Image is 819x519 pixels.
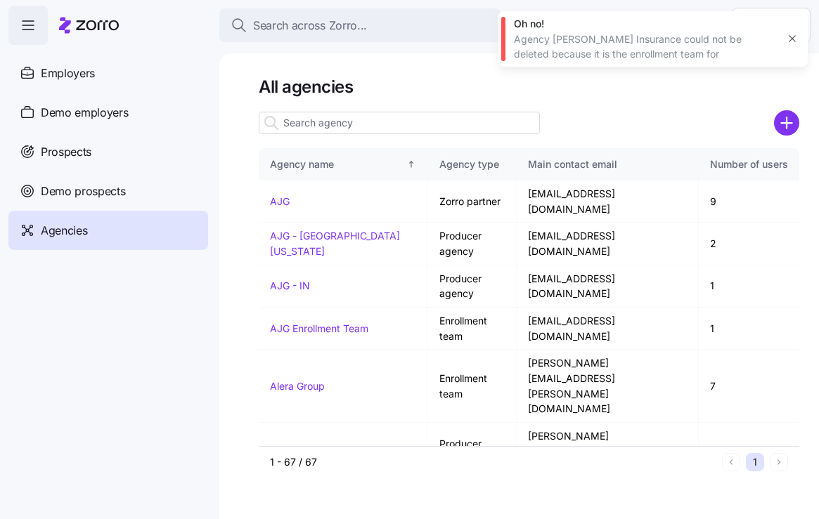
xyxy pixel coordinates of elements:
[270,230,400,257] a: AJG - [GEOGRAPHIC_DATA][US_STATE]
[428,265,517,308] td: Producer agency
[514,17,777,31] div: Oh no!
[770,453,788,471] button: Next page
[406,159,416,169] div: Sorted ascending
[259,148,428,180] th: Agency nameSorted ascending
[259,76,799,98] h1: All agencies
[517,223,699,265] td: [EMAIL_ADDRESS][DOMAIN_NAME]
[8,53,208,93] a: Employers
[270,280,310,291] a: AJG - IN
[710,157,788,172] div: Number of users
[253,17,367,34] span: Search across Zorro...
[528,157,687,172] div: Main contact email
[270,322,368,334] a: AJG Enrollment Team
[41,222,87,239] span: Agencies
[699,180,799,223] td: 9
[428,350,517,423] td: Enrollment team
[699,308,799,350] td: 1
[517,180,699,223] td: [EMAIL_ADDRESS][DOMAIN_NAME]
[41,104,129,121] span: Demo employers
[8,93,208,132] a: Demo employers
[270,157,404,172] div: Agency name
[428,223,517,265] td: Producer agency
[270,380,325,392] a: Alera Group
[699,265,799,308] td: 1
[428,423,517,480] td: Producer agency
[270,455,716,469] div: 1 - 67 / 67
[517,265,699,308] td: [EMAIL_ADDRESS][DOMAIN_NAME]
[517,308,699,350] td: [EMAIL_ADDRESS][DOMAIN_NAME]
[8,132,208,171] a: Prospects
[428,308,517,350] td: Enrollment team
[41,65,95,82] span: Employers
[41,143,91,161] span: Prospects
[8,171,208,211] a: Demo prospects
[699,423,799,480] td: 2
[517,350,699,423] td: [PERSON_NAME][EMAIL_ADDRESS][PERSON_NAME][DOMAIN_NAME]
[270,195,290,207] a: AJG
[41,183,126,200] span: Demo prospects
[514,32,777,61] div: Agency [PERSON_NAME] Insurance could not be deleted because it is the enrollment team for
[746,453,764,471] button: 1
[699,350,799,423] td: 7
[219,8,501,42] button: Search across Zorro...
[722,453,740,471] button: Previous page
[517,423,699,480] td: [PERSON_NAME][EMAIL_ADDRESS][DOMAIN_NAME]
[699,223,799,265] td: 2
[428,180,517,223] td: Zorro partner
[439,157,505,172] div: Agency type
[259,112,540,134] input: Search agency
[270,445,325,457] a: Alera Group
[774,110,799,136] svg: add icon
[8,211,208,250] a: Agencies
